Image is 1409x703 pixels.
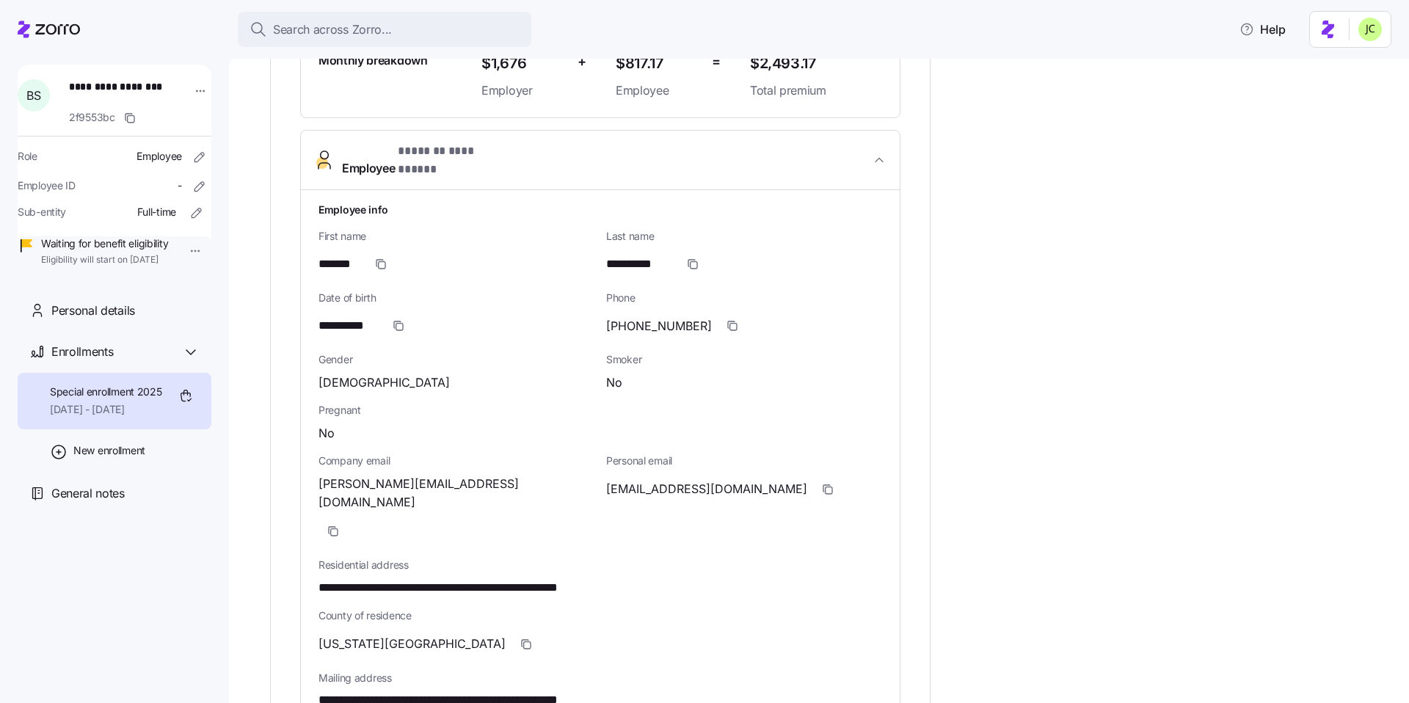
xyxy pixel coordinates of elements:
[616,81,700,100] span: Employee
[606,229,882,244] span: Last name
[318,352,594,367] span: Gender
[318,635,506,653] span: [US_STATE][GEOGRAPHIC_DATA]
[750,51,882,76] span: $2,493.17
[318,51,428,70] span: Monthly breakdown
[1228,15,1297,44] button: Help
[51,484,125,503] span: General notes
[41,236,168,251] span: Waiting for benefit eligibility
[318,291,594,305] span: Date of birth
[18,149,37,164] span: Role
[318,475,594,511] span: [PERSON_NAME][EMAIL_ADDRESS][DOMAIN_NAME]
[606,291,882,305] span: Phone
[51,302,135,320] span: Personal details
[616,51,700,76] span: $817.17
[712,51,721,73] span: =
[606,480,807,498] span: [EMAIL_ADDRESS][DOMAIN_NAME]
[606,374,622,392] span: No
[318,374,450,392] span: [DEMOGRAPHIC_DATA]
[750,81,882,100] span: Total premium
[318,671,882,685] span: Mailing address
[318,454,594,468] span: Company email
[41,254,168,266] span: Eligibility will start on [DATE]
[318,403,882,418] span: Pregnant
[18,178,76,193] span: Employee ID
[318,229,594,244] span: First name
[26,90,40,101] span: B S
[273,21,392,39] span: Search across Zorro...
[50,402,162,417] span: [DATE] - [DATE]
[69,110,115,125] span: 2f9553bc
[50,385,162,399] span: Special enrollment 2025
[51,343,113,361] span: Enrollments
[1239,21,1286,38] span: Help
[481,51,566,76] span: $1,676
[137,205,176,219] span: Full-time
[318,608,882,623] span: County of residence
[73,443,145,458] span: New enrollment
[18,205,66,219] span: Sub-entity
[606,352,882,367] span: Smoker
[178,178,182,193] span: -
[136,149,182,164] span: Employee
[318,424,335,442] span: No
[606,317,712,335] span: [PHONE_NUMBER]
[318,558,882,572] span: Residential address
[481,81,566,100] span: Employer
[606,454,882,468] span: Personal email
[1358,18,1382,41] img: 0d5040ea9766abea509702906ec44285
[238,12,531,47] button: Search across Zorro...
[318,202,882,217] h1: Employee info
[342,142,514,178] span: Employee
[578,51,586,73] span: +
